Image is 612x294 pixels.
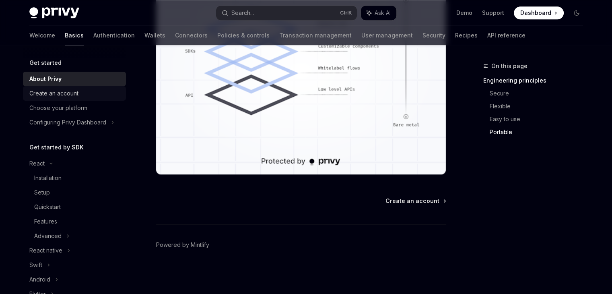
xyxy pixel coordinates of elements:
[490,126,589,139] a: Portable
[29,118,106,127] div: Configuring Privy Dashboard
[23,101,126,115] a: Choose your platform
[29,260,42,270] div: Swift
[279,26,352,45] a: Transaction management
[34,231,62,241] div: Advanced
[93,26,135,45] a: Authentication
[29,103,87,113] div: Choose your platform
[385,197,445,205] a: Create an account
[456,9,472,17] a: Demo
[216,6,357,20] button: Search...CtrlK
[34,217,57,226] div: Features
[455,26,478,45] a: Recipes
[491,61,528,71] span: On this page
[29,7,79,19] img: dark logo
[29,26,55,45] a: Welcome
[422,26,445,45] a: Security
[217,26,270,45] a: Policies & controls
[29,143,84,152] h5: Get started by SDK
[175,26,208,45] a: Connectors
[29,74,62,84] div: About Privy
[385,197,439,205] span: Create an account
[65,26,84,45] a: Basics
[483,74,589,87] a: Engineering principles
[29,159,45,168] div: React
[514,6,564,19] a: Dashboard
[231,8,254,18] div: Search...
[487,26,525,45] a: API reference
[23,86,126,101] a: Create an account
[490,100,589,113] a: Flexible
[29,275,50,284] div: Android
[156,241,209,249] a: Powered by Mintlify
[361,6,396,20] button: Ask AI
[29,89,78,98] div: Create an account
[490,87,589,100] a: Secure
[34,188,50,197] div: Setup
[490,113,589,126] a: Easy to use
[23,200,126,214] a: Quickstart
[482,9,504,17] a: Support
[23,171,126,185] a: Installation
[23,214,126,229] a: Features
[29,58,62,68] h5: Get started
[34,202,61,212] div: Quickstart
[361,26,413,45] a: User management
[375,9,391,17] span: Ask AI
[23,72,126,86] a: About Privy
[520,9,551,17] span: Dashboard
[23,185,126,200] a: Setup
[144,26,165,45] a: Wallets
[29,246,62,255] div: React native
[340,10,352,16] span: Ctrl K
[570,6,583,19] button: Toggle dark mode
[34,173,62,183] div: Installation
